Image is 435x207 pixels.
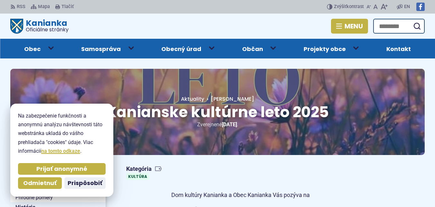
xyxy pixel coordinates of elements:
span: Obecný úrad [161,39,201,58]
a: Kontakt [373,39,425,58]
p: Dom kultúry Kanianka a Obec Kanianka Vás pozýva na [126,190,355,200]
span: Oficiálne stránky [26,27,69,32]
span: [DATE] [222,121,237,128]
span: Kategória [126,165,162,173]
button: Otvoriť podmenu pre [43,41,58,54]
p: Zverejnené . [31,120,404,129]
span: RSS [17,3,25,11]
span: kontrast [334,4,364,10]
button: Otvoriť podmenu pre [204,41,219,54]
button: Menu [331,19,368,34]
a: Logo Kanianka, prejsť na domovskú stránku. [10,19,69,34]
span: Kontakt [386,39,411,58]
span: Prírodné pomery [15,193,100,202]
span: Samospráva [81,39,121,58]
a: Obecný úrad [147,39,215,58]
span: Odmietnuť [23,180,57,187]
span: Obec [24,39,41,58]
img: Prejsť na domovskú stránku [10,19,23,34]
span: Prijať anonymné [36,165,87,173]
button: Odmietnuť [18,177,62,189]
span: Občan [242,39,263,58]
button: Prispôsobiť [64,177,106,189]
a: Občan [228,39,277,58]
span: Menu [345,24,363,29]
img: Prejsť na Facebook stránku [416,3,425,11]
button: Otvoriť podmenu pre [349,41,364,54]
button: Otvoriť podmenu pre [266,41,281,54]
a: Projekty obce [290,39,360,58]
button: Otvoriť podmenu pre [124,41,138,54]
span: Kanianske kultúrne leto 2025 [106,102,329,122]
a: Samospráva [67,39,135,58]
p: Na zabezpečenie funkčnosti a anonymnú analýzu návštevnosti táto webstránka ukladá do vášho prehli... [18,111,106,155]
a: Obec [10,39,54,58]
span: Prispôsobiť [68,180,102,187]
a: Aktuality [181,95,204,103]
span: Zvýšiť [334,4,346,9]
a: EN [403,3,411,11]
span: EN [404,3,410,11]
span: [PERSON_NAME] [211,95,254,103]
span: Projekty obce [304,39,346,58]
span: Tlačiť [61,4,74,10]
a: Prírodné pomery [10,193,106,202]
a: na tomto odkaze [41,148,80,154]
a: Kultúra [126,173,149,180]
a: [PERSON_NAME] [204,95,254,103]
span: Mapa [38,3,50,11]
button: Prijať anonymné [18,163,106,175]
span: Kanianka [23,19,69,32]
